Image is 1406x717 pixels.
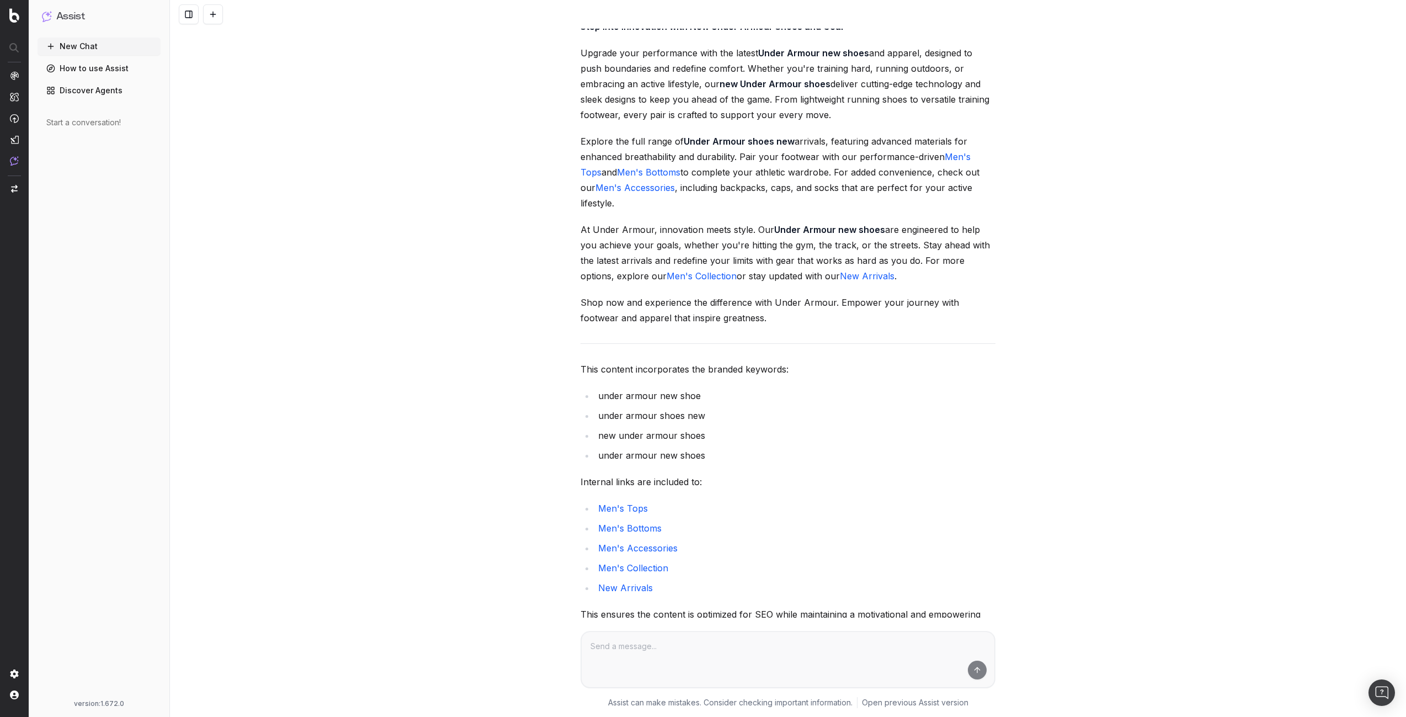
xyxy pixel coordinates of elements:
p: At Under Armour, innovation meets style. Our are engineered to help you achieve your goals, wheth... [580,222,995,284]
strong: Under Armour new shoes [758,47,869,59]
a: How to use Assist [38,60,161,77]
img: Setting [10,670,19,678]
a: Discover Agents [38,82,161,99]
p: This content incorporates the branded keywords: [580,362,995,377]
div: Start a conversation! [46,117,152,128]
a: Men's Accessories [595,182,675,193]
strong: Under Armour shoes new [684,136,795,147]
li: new under armour shoes [595,428,995,443]
button: New Chat [38,38,161,55]
a: Men's Bottoms [617,167,680,178]
a: Men's Bottoms [598,523,662,534]
h1: Assist [56,9,85,24]
img: Switch project [11,185,18,193]
img: Studio [10,135,19,144]
div: version: 1.672.0 [42,699,156,708]
img: Assist [10,156,19,166]
p: Explore the full range of arrivals, featuring advanced materials for enhanced breathability and d... [580,134,995,211]
li: under armour shoes new [595,408,995,423]
img: Analytics [10,71,19,80]
strong: new Under Armour shoes [720,78,830,89]
button: Assist [42,9,156,24]
p: Assist can make mistakes. Consider checking important information. [608,697,853,708]
li: under armour new shoe [595,388,995,403]
p: This ensures the content is optimized for SEO while maintaining a motivational and empowering ton... [580,607,995,638]
li: under armour new shoes [595,448,995,463]
strong: Under Armour new shoes [774,224,885,235]
a: Men's Collection [667,270,737,282]
a: New Arrivals [598,582,653,593]
p: Internal links are included to: [580,474,995,490]
img: Assist [42,11,52,22]
a: Open previous Assist version [862,697,968,708]
img: My account [10,691,19,699]
a: Men's Tops [598,503,648,514]
a: Men's Collection [598,562,668,573]
p: Shop now and experience the difference with Under Armour. Empower your journey with footwear and ... [580,295,995,326]
div: Open Intercom Messenger [1368,679,1395,706]
p: Upgrade your performance with the latest and apparel, designed to push boundaries and redefine co... [580,45,995,123]
img: Activation [10,114,19,123]
img: Intelligence [10,92,19,102]
img: Botify logo [9,8,19,23]
a: New Arrivals [840,270,894,282]
a: Men's Accessories [598,543,678,554]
